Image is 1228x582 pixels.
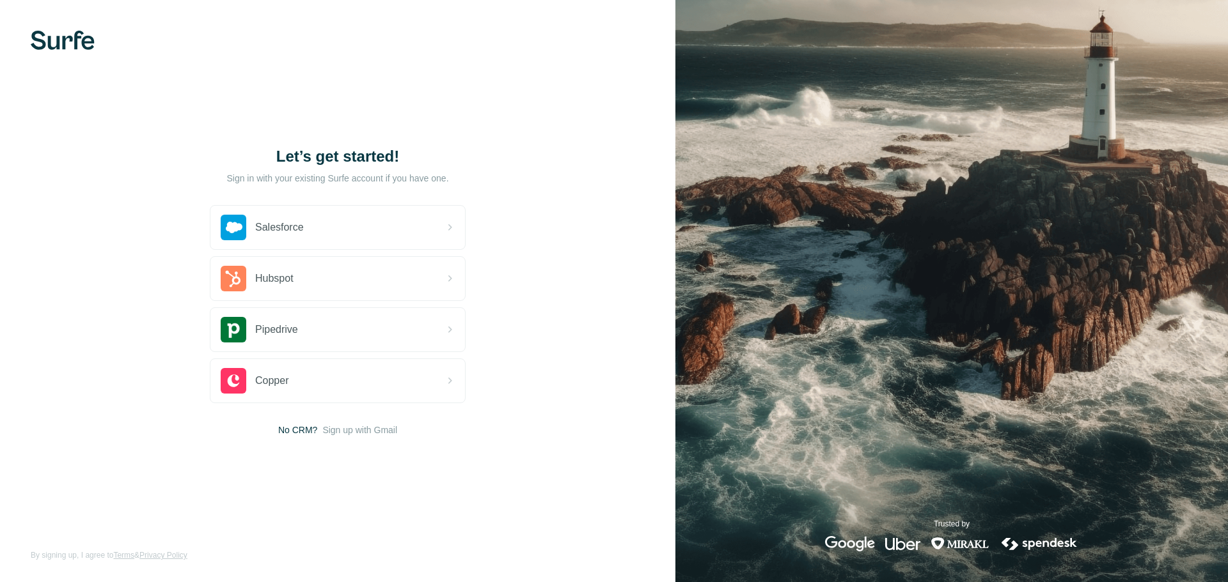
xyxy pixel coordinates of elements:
img: hubspot's logo [221,266,246,291]
button: Sign up with Gmail [322,424,397,436]
img: spendesk's logo [1000,536,1079,551]
p: Sign in with your existing Surfe account if you have one. [226,172,448,185]
img: uber's logo [885,536,920,551]
span: Pipedrive [255,322,298,337]
h1: Let’s get started! [210,146,466,167]
span: By signing up, I agree to & [31,549,187,561]
img: Surfe's logo [31,31,95,50]
a: Privacy Policy [139,551,187,560]
span: Hubspot [255,271,294,286]
a: Terms [113,551,134,560]
img: google's logo [825,536,875,551]
img: salesforce's logo [221,215,246,240]
img: copper's logo [221,368,246,394]
span: No CRM? [278,424,317,436]
img: mirakl's logo [931,536,989,551]
img: pipedrive's logo [221,317,246,342]
span: Salesforce [255,220,304,235]
p: Trusted by [934,518,970,530]
span: Copper [255,373,288,388]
